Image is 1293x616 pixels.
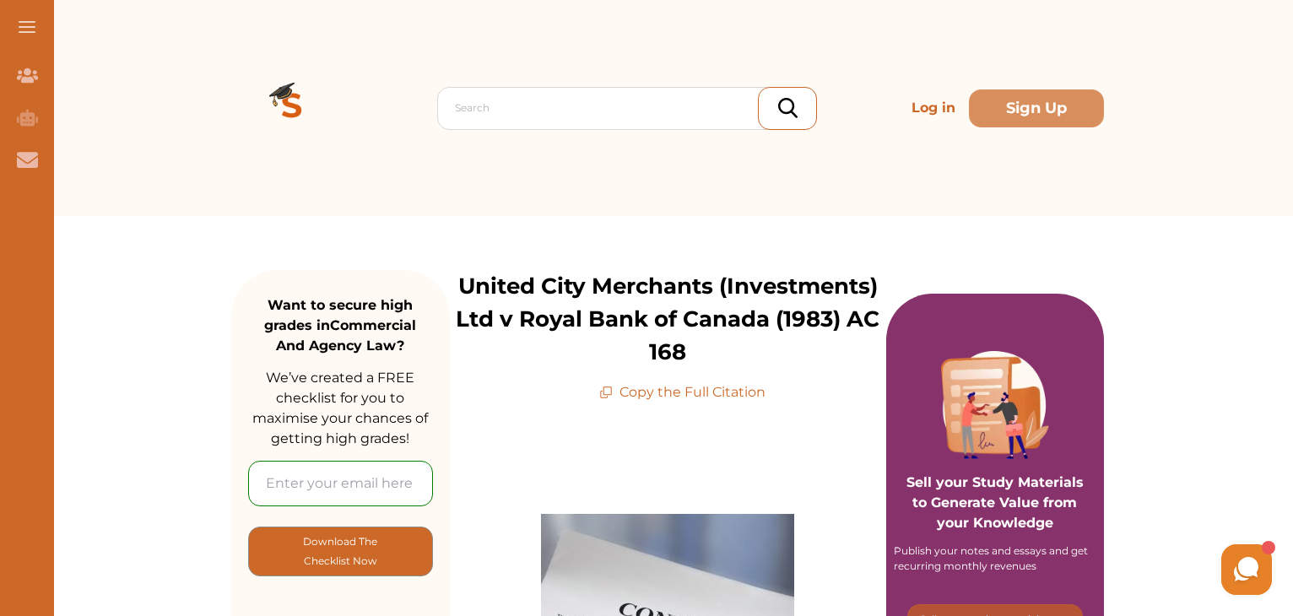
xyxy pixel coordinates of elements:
p: United City Merchants (Investments) Ltd v Royal Bank of Canada (1983) AC 168 [450,270,886,369]
strong: Want to secure high grades in Commercial And Agency Law ? [264,297,416,354]
button: [object Object] [248,527,433,576]
p: Log in [905,91,962,125]
img: search_icon [778,98,798,118]
p: Download The Checklist Now [283,532,398,571]
img: Logo [231,47,353,169]
input: Enter your email here [248,461,433,506]
iframe: HelpCrunch [888,540,1276,599]
img: Purple card image [941,351,1049,459]
p: Sell your Study Materials to Generate Value from your Knowledge [903,425,1088,533]
span: We’ve created a FREE checklist for you to maximise your chances of getting high grades! [252,370,428,446]
p: Copy the Full Citation [599,382,766,403]
button: Sign Up [969,89,1104,127]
